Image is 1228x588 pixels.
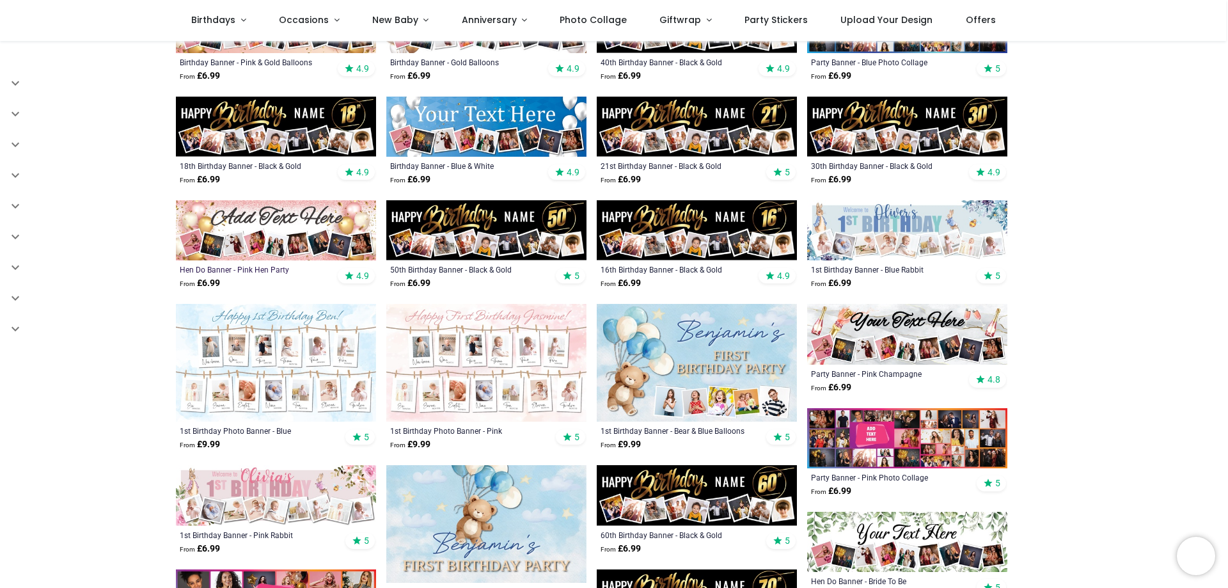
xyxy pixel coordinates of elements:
[601,280,616,287] span: From
[567,166,579,178] span: 4.9
[811,472,965,482] div: Party Banner - Pink Photo Collage
[811,57,965,67] a: Party Banner - Blue Photo Collage
[811,576,965,586] a: Hen Do Banner - Bride To Be
[180,73,195,80] span: From
[811,177,826,184] span: From
[390,441,405,449] span: From
[744,13,808,26] span: Party Stickers
[390,264,544,274] div: 50th Birthday Banner - Black & Gold
[597,304,797,422] img: Personalised 1st Birthday Backdrop Banner - Bear & Blue Balloons - Custom Text & 4 Photos
[574,431,579,443] span: 5
[597,200,797,260] img: Personalised Happy 16th Birthday Banner - Black & Gold - Custom Name & 9 Photo Upload
[601,543,641,555] strong: £ 6.99
[811,277,851,290] strong: £ 6.99
[601,70,641,83] strong: £ 6.99
[601,425,755,436] a: 1st Birthday Banner - Bear & Blue Balloons
[390,57,544,67] a: Birthday Banner - Gold Balloons
[390,277,430,290] strong: £ 6.99
[560,13,627,26] span: Photo Collage
[390,425,544,436] a: 1st Birthday Photo Banner - Pink
[601,73,616,80] span: From
[995,477,1000,489] span: 5
[601,441,616,449] span: From
[180,425,334,436] a: 1st Birthday Photo Banner - Blue
[840,13,933,26] span: Upload Your Design
[279,13,329,26] span: Occasions
[601,264,755,274] a: 16th Birthday Banner - Black & Gold
[390,280,405,287] span: From
[785,431,790,443] span: 5
[180,57,334,67] a: Birthday Banner - Pink & Gold Balloons
[601,161,755,171] a: 21st Birthday Banner - Black & Gold
[180,173,220,186] strong: £ 6.99
[601,438,641,451] strong: £ 9.99
[601,277,641,290] strong: £ 6.99
[811,280,826,287] span: From
[180,161,334,171] a: 18th Birthday Banner - Black & Gold
[777,63,790,74] span: 4.9
[995,63,1000,74] span: 5
[390,70,430,83] strong: £ 6.99
[988,374,1000,385] span: 4.8
[574,270,579,282] span: 5
[390,173,430,186] strong: £ 6.99
[811,161,965,171] a: 30th Birthday Banner - Black & Gold
[390,73,405,80] span: From
[811,73,826,80] span: From
[191,13,235,26] span: Birthdays
[597,465,797,525] img: Personalised Happy 60th Birthday Banner - Black & Gold - Custom Name & 9 Photo Upload
[597,97,797,157] img: Personalised Happy 21st Birthday Banner - Black & Gold - Custom Name & 9 Photo Upload
[176,97,376,157] img: Personalised Happy 18th Birthday Banner - Black & Gold - Custom Name & 9 Photo Upload
[601,177,616,184] span: From
[180,70,220,83] strong: £ 6.99
[1177,537,1215,575] iframe: Brevo live chat
[386,465,586,583] img: Personalised 1st Birthday Backdrop Banner - Bear & Blue Balloons - Add Text
[601,530,755,540] a: 60th Birthday Banner - Black & Gold
[390,161,544,171] a: Birthday Banner - Blue & White
[364,535,369,546] span: 5
[180,264,334,274] a: Hen Do Banner - Pink Hen Party
[601,57,755,67] a: 40th Birthday Banner - Black & Gold
[567,63,579,74] span: 4.9
[785,166,790,178] span: 5
[364,431,369,443] span: 5
[372,13,418,26] span: New Baby
[807,200,1007,260] img: Personalised Happy 1st Birthday Banner - Blue Rabbit - Custom Name & 9 Photo Upload
[180,277,220,290] strong: £ 6.99
[180,280,195,287] span: From
[811,173,851,186] strong: £ 6.99
[807,304,1007,364] img: Personalised Party Banner - Pink Champagne - 9 Photo Upload & Custom Text
[601,173,641,186] strong: £ 6.99
[811,385,826,392] span: From
[811,485,851,498] strong: £ 6.99
[966,13,996,26] span: Offers
[811,488,826,495] span: From
[462,13,517,26] span: Anniversary
[176,465,376,525] img: Personalised Happy 1st Birthday Banner - Pink Rabbit - Custom Name & 9 Photo Upload
[995,270,1000,282] span: 5
[386,304,586,422] img: Personalised 1st Birthday Photo Banner - Pink - Custom Text & Photos
[811,264,965,274] a: 1st Birthday Banner - Blue Rabbit
[180,438,220,451] strong: £ 9.99
[390,438,430,451] strong: £ 9.99
[356,270,369,282] span: 4.9
[807,97,1007,157] img: Personalised Happy 30th Birthday Banner - Black & Gold - Custom Name & 9 Photo Upload
[180,530,334,540] a: 1st Birthday Banner - Pink Rabbit
[811,369,965,379] div: Party Banner - Pink Champagne
[390,177,405,184] span: From
[176,200,376,260] img: Personalised Hen Do Banner - Pink Hen Party - 9 Photo Upload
